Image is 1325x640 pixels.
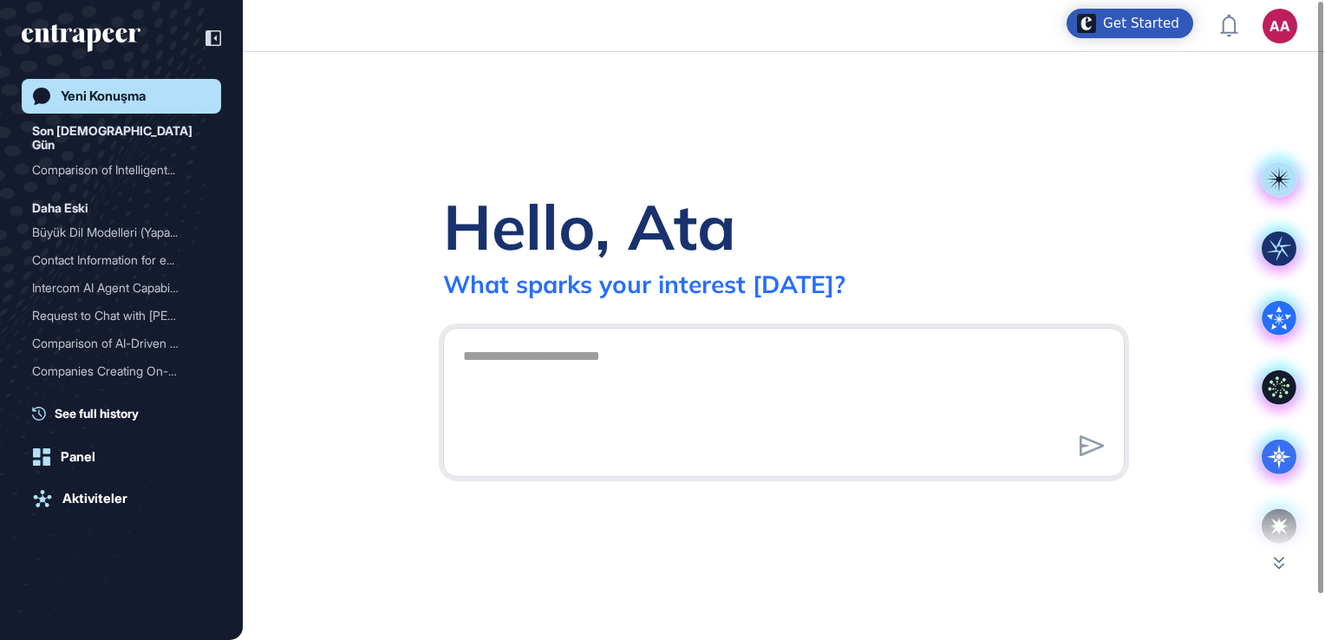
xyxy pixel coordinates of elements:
a: See full history [32,404,221,422]
div: Open Get Started checklist [1067,9,1193,38]
div: Büyük Dil Modelleri (Yapay Zeka) Nasıl Çalışır? Anlatan Videolar [32,219,211,246]
div: Intercom AI Agent Capabil... [32,274,197,302]
div: Büyük Dil Modelleri (Yapa... [32,219,197,246]
div: Hello, Ata [443,187,736,265]
div: entrapeer-logo [22,24,140,52]
div: Request to Chat with Nash Agent [32,302,211,330]
div: Contact Information for e... [32,246,197,274]
div: Companies Creating On-Pre... [32,357,197,385]
span: See full history [55,404,139,422]
a: Aktiviteler [22,481,221,516]
div: Daha Eski [32,198,88,219]
div: Comparison of Intelligent Virtual Agent Solutions for High-Volume Banking Operations [32,156,211,184]
div: What sparks your interest [DATE]? [443,269,845,299]
div: Comparison of AI-Driven C... [32,330,197,357]
button: AA [1263,9,1297,43]
div: Comparison of AI-Driven Contact Center Solutions for Bank Call Centers: Genesys, Zendesk, LivePer... [32,330,211,357]
div: Panel [61,449,95,465]
div: Yeni Konuşma [61,88,146,104]
div: Intercom AI Agent Capabilities: Customer Chat, Real-time Assistance, and Translation Features [32,274,211,302]
a: Yeni Konuşma [22,79,221,114]
div: Contact Information for eDreams Flight Organization Company [32,246,211,274]
div: Get Started [1103,15,1179,32]
div: Request to Chat with [PERSON_NAME]... [32,302,197,330]
img: launcher-image-alternative-text [1077,14,1096,33]
div: Aktiviteler [62,491,127,506]
div: Companies Creating On-Prem AI Agents for Bank Call Centers [32,357,211,385]
a: Panel [22,440,221,474]
div: Son [DEMOGRAPHIC_DATA] Gün [32,121,211,156]
div: Comparison of Intelligent... [32,156,197,184]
